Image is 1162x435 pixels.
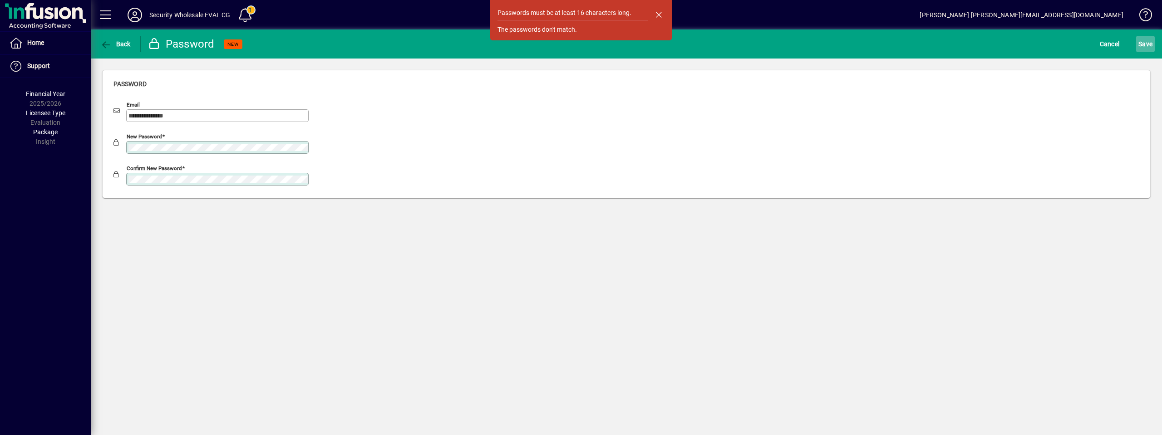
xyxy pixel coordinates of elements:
[27,62,50,69] span: Support
[113,80,147,88] span: Password
[26,109,65,117] span: Licensee Type
[1132,2,1151,31] a: Knowledge Base
[91,36,141,52] app-page-header-button: Back
[100,40,131,48] span: Back
[26,90,65,98] span: Financial Year
[497,25,577,34] div: The passwords don't match.
[27,39,44,46] span: Home
[148,37,215,51] div: Password
[98,36,133,52] button: Back
[1100,37,1120,51] span: Cancel
[33,128,58,136] span: Package
[127,133,162,140] mat-label: New password
[920,8,1123,22] div: [PERSON_NAME] [PERSON_NAME][EMAIL_ADDRESS][DOMAIN_NAME]
[227,41,239,47] span: NEW
[1098,36,1122,52] button: Cancel
[5,32,91,54] a: Home
[1138,40,1142,48] span: S
[127,102,140,108] mat-label: Email
[149,8,231,22] div: Security Wholesale EVAL CG
[120,7,149,23] button: Profile
[5,55,91,78] a: Support
[1138,37,1152,51] span: ave
[127,165,182,171] mat-label: Confirm new password
[1136,36,1155,52] button: Save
